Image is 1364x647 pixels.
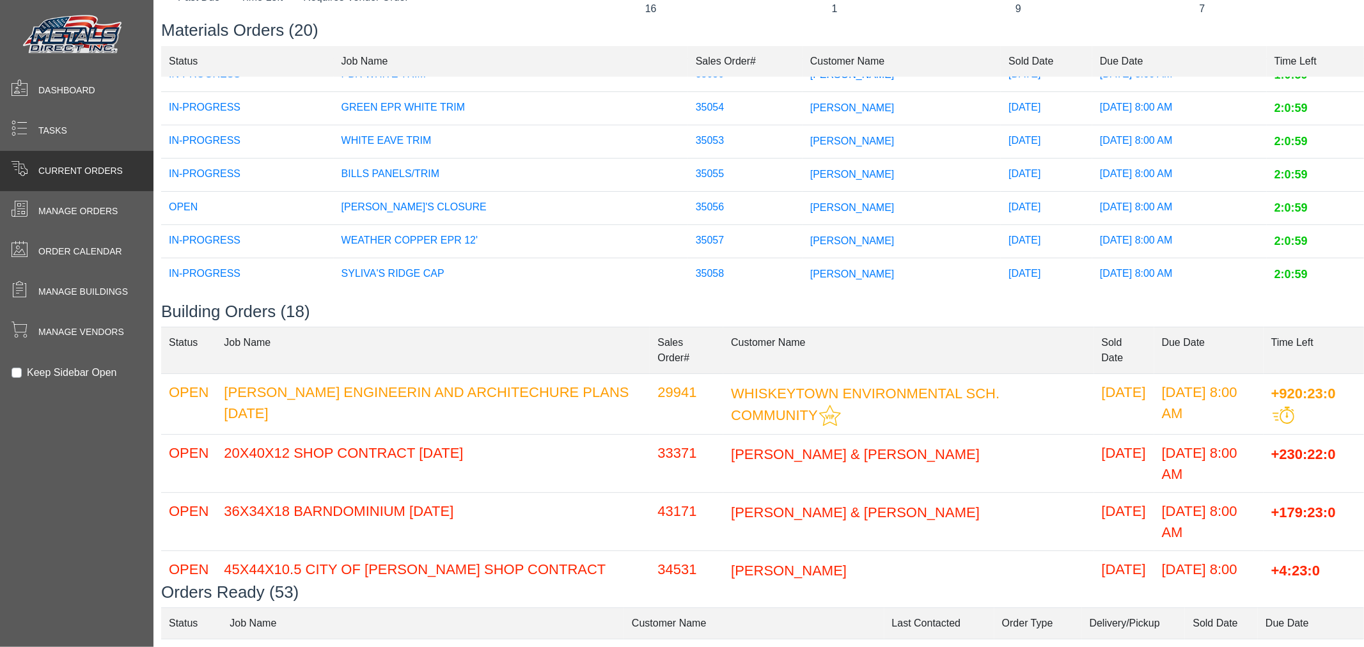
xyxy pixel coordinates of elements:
[161,192,334,225] td: OPEN
[334,225,688,258] td: WEATHER COPPER EPR 12'
[161,225,334,258] td: IN-PROGRESS
[731,385,999,423] span: WHISKEYTOWN ENVIRONMENTAL SCH. COMMUNITY
[1092,225,1267,258] td: [DATE] 8:00 AM
[38,164,123,178] span: Current Orders
[1094,327,1154,373] td: Sold Date
[161,327,216,373] td: Status
[1154,327,1264,373] td: Due Date
[688,159,803,192] td: 35055
[1274,135,1308,148] span: 2:0:59
[1092,125,1267,159] td: [DATE] 8:00 AM
[1094,550,1154,609] td: [DATE]
[222,607,624,639] td: Job Name
[38,325,124,339] span: Manage Vendors
[1092,258,1267,292] td: [DATE] 8:00 AM
[810,202,895,213] span: [PERSON_NAME]
[803,45,1001,77] td: Customer Name
[38,285,128,299] span: Manage Buildings
[810,235,895,246] span: [PERSON_NAME]
[1092,92,1267,125] td: [DATE] 8:00 AM
[688,125,803,159] td: 35053
[334,258,688,292] td: SYLIVA'S RIDGE CAP
[624,607,884,639] td: Customer Name
[27,365,117,380] label: Keep Sidebar Open
[161,607,222,639] td: Status
[1154,373,1264,434] td: [DATE] 8:00 AM
[1271,562,1320,578] span: +4:23:0
[38,205,118,218] span: Manage Orders
[161,550,216,609] td: OPEN
[1154,550,1264,609] td: [DATE] 8:00 AM
[1001,225,1092,258] td: [DATE]
[650,327,723,373] td: Sales Order#
[216,434,650,492] td: 20X40X12 SHOP CONTRACT [DATE]
[819,405,841,426] img: This customer should be prioritized
[1092,45,1267,77] td: Due Date
[1273,407,1294,424] img: This order should be prioritized
[688,225,803,258] td: 35057
[216,492,650,550] td: 36X34X18 BARNDOMINIUM [DATE]
[1258,607,1364,639] td: Due Date
[650,492,723,550] td: 43171
[1271,385,1336,401] span: +920:23:0
[161,92,334,125] td: IN-PROGRESS
[161,582,1364,602] h3: Orders Ready (53)
[1082,607,1186,639] td: Delivery/Pickup
[688,258,803,292] td: 35058
[994,607,1082,639] td: Order Type
[161,492,216,550] td: OPEN
[752,1,916,17] div: 1
[1274,102,1308,114] span: 2:0:59
[568,1,733,17] div: 16
[1267,45,1364,77] td: Time Left
[1274,268,1308,281] span: 2:0:59
[161,20,1364,40] h3: Materials Orders (20)
[1264,327,1364,373] td: Time Left
[650,434,723,492] td: 33371
[810,102,895,113] span: [PERSON_NAME]
[884,607,994,639] td: Last Contacted
[1271,504,1336,520] span: +179:23:0
[731,446,980,462] span: [PERSON_NAME] & [PERSON_NAME]
[1274,235,1308,247] span: 2:0:59
[1001,192,1092,225] td: [DATE]
[688,192,803,225] td: 35056
[810,169,895,180] span: [PERSON_NAME]
[1185,607,1258,639] td: Sold Date
[216,327,650,373] td: Job Name
[1001,45,1092,77] td: Sold Date
[731,504,980,520] span: [PERSON_NAME] & [PERSON_NAME]
[810,269,895,279] span: [PERSON_NAME]
[1274,201,1308,214] span: 2:0:59
[650,550,723,609] td: 34531
[334,45,688,77] td: Job Name
[1001,159,1092,192] td: [DATE]
[1001,125,1092,159] td: [DATE]
[1001,258,1092,292] td: [DATE]
[161,258,334,292] td: IN-PROGRESS
[216,550,650,609] td: 45X44X10.5 CITY OF [PERSON_NAME] SHOP CONTRACT [DATE]
[1001,92,1092,125] td: [DATE]
[334,92,688,125] td: GREEN EPR WHITE TRIM
[731,562,847,578] span: [PERSON_NAME]
[936,1,1101,17] div: 9
[161,302,1364,322] h3: Building Orders (18)
[1120,1,1284,17] div: 7
[650,373,723,434] td: 29941
[38,245,122,258] span: Order Calendar
[161,434,216,492] td: OPEN
[38,84,95,97] span: Dashboard
[1092,192,1267,225] td: [DATE] 8:00 AM
[1154,434,1264,492] td: [DATE] 8:00 AM
[161,45,334,77] td: Status
[161,373,216,434] td: OPEN
[38,124,67,137] span: Tasks
[1271,446,1336,462] span: +230:22:0
[1274,168,1308,181] span: 2:0:59
[1154,492,1264,550] td: [DATE] 8:00 AM
[334,192,688,225] td: [PERSON_NAME]'S CLOSURE
[688,92,803,125] td: 35054
[1094,492,1154,550] td: [DATE]
[723,327,1094,373] td: Customer Name
[1094,373,1154,434] td: [DATE]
